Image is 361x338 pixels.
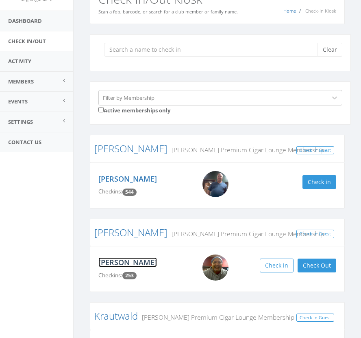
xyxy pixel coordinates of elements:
[296,314,334,322] a: Check In Guest
[302,175,336,189] button: Check in
[305,8,336,14] span: Check-In Kiosk
[8,138,41,146] span: Contact Us
[98,9,238,15] small: Scan a fob, barcode, or search for a club member or family name.
[94,142,167,155] a: [PERSON_NAME]
[98,105,170,114] label: Active memberships only
[283,8,296,14] a: Home
[8,78,34,85] span: Members
[296,146,334,155] a: Check In Guest
[98,188,122,195] span: Checkins:
[94,309,138,323] a: Krautwald
[103,94,154,101] div: Filter by Membership
[8,98,28,105] span: Events
[202,255,228,281] img: Keith_Johnson.png
[318,43,342,57] button: Clear
[138,313,294,322] small: [PERSON_NAME] Premium Cigar Lounge Membership
[167,229,324,238] small: [PERSON_NAME] Premium Cigar Lounge Membership
[296,230,334,238] a: Check In Guest
[260,259,294,272] button: Check in
[122,189,137,196] span: Checkin count
[167,145,324,154] small: [PERSON_NAME] Premium Cigar Lounge Membership
[98,272,122,279] span: Checkins:
[202,171,228,197] img: Kevin_Howerton.png
[122,272,137,279] span: Checkin count
[98,174,157,184] a: [PERSON_NAME]
[8,118,33,125] span: Settings
[98,107,104,112] input: Active memberships only
[298,259,336,272] button: Check Out
[98,257,157,267] a: [PERSON_NAME]
[94,226,167,239] a: [PERSON_NAME]
[104,43,324,57] input: Search a name to check in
